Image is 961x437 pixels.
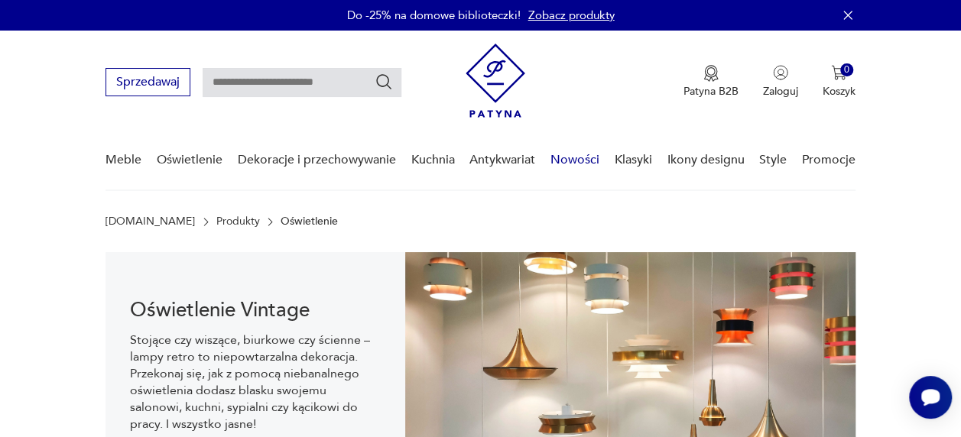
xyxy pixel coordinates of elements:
button: Zaloguj [763,65,798,99]
iframe: Smartsupp widget button [909,376,952,419]
a: Kuchnia [411,131,454,189]
a: Zobacz produkty [528,8,615,23]
img: Ikonka użytkownika [773,65,788,80]
a: Antykwariat [469,131,535,189]
button: Szukaj [375,73,393,91]
p: Patyna B2B [683,84,739,99]
a: Style [759,131,787,189]
img: Ikona koszyka [831,65,846,80]
p: Koszyk [823,84,855,99]
p: Do -25% na domowe biblioteczki! [347,8,521,23]
h1: Oświetlenie Vintage [130,301,381,319]
img: Patyna - sklep z meblami i dekoracjami vintage [466,44,525,118]
a: [DOMAIN_NAME] [106,215,195,228]
img: Ikona medalu [703,65,719,82]
div: 0 [840,63,853,76]
a: Nowości [550,131,599,189]
a: Sprzedawaj [106,78,190,89]
a: Oświetlenie [157,131,222,189]
button: Sprzedawaj [106,68,190,96]
a: Meble [106,131,141,189]
p: Stojące czy wiszące, biurkowe czy ścienne – lampy retro to niepowtarzalna dekoracja. Przekonaj si... [130,332,381,432]
p: Oświetlenie [281,215,338,228]
a: Ikona medaluPatyna B2B [683,65,739,99]
a: Dekoracje i przechowywanie [238,131,396,189]
a: Promocje [802,131,855,189]
a: Klasyki [615,131,652,189]
a: Produkty [216,215,260,228]
button: 0Koszyk [823,65,855,99]
p: Zaloguj [763,84,798,99]
a: Ikony designu [667,131,744,189]
button: Patyna B2B [683,65,739,99]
